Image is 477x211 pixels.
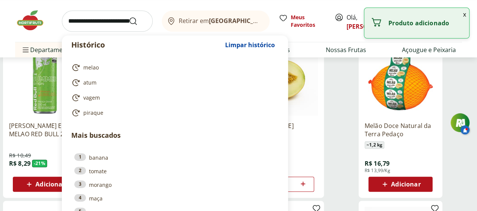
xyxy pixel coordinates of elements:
a: Açougue e Peixaria [402,45,456,54]
span: atum [83,79,97,86]
span: R$ 13,99/Kg [365,168,390,174]
span: Retirar em [179,17,262,24]
button: Limpar histórico [221,36,279,54]
span: Departamentos [21,41,75,59]
a: [PERSON_NAME] E MELAO RED BULL 250ML [9,122,81,138]
a: [PERSON_NAME] [347,22,396,31]
span: R$ 16,79 [365,159,390,168]
span: vagem [83,94,100,102]
span: Adicionar [35,181,65,187]
a: piraque [71,108,276,117]
p: Mais buscados [71,130,279,140]
img: Hortifruti [15,9,53,32]
input: search [62,11,153,32]
span: Adicionar [391,181,420,187]
a: melao [71,63,276,72]
div: 1 [74,153,86,161]
b: [GEOGRAPHIC_DATA]/[GEOGRAPHIC_DATA] [209,17,336,25]
button: Fechar notificação [460,8,469,21]
button: Retirar em[GEOGRAPHIC_DATA]/[GEOGRAPHIC_DATA] [162,11,270,32]
span: ~ 1,2 kg [365,141,384,149]
a: 3morango [74,180,276,189]
span: melao [83,64,99,71]
a: Nossas Frutas [326,45,366,54]
img: Melão Doce Natural da Terra Pedaço [365,44,436,116]
p: Histórico [71,40,221,50]
span: Limpar histórico [225,42,275,48]
button: Submit Search [129,17,147,26]
span: Meus Favoritos [291,14,325,29]
button: Adicionar [13,177,77,192]
a: Melão Doce Natural da Terra Pedaço [365,122,436,138]
a: 1banana [74,153,276,162]
span: piraque [83,109,103,117]
img: ENERG MARACUJA E MELAO RED BULL 250ML [9,44,81,116]
a: 2tomate [74,167,276,175]
button: Menu [21,41,30,59]
a: atum [71,78,276,87]
div: 3 [74,180,86,188]
span: R$ 10,49 [9,152,31,159]
a: Meus Favoritos [279,14,325,29]
button: Adicionar [368,177,433,192]
span: R$ 8,29 [9,159,31,168]
p: Produto adicionado [388,19,463,27]
span: Olá, [347,13,380,31]
span: - 21 % [32,160,47,167]
a: vagem [71,93,276,102]
div: 2 [74,167,86,174]
a: 4maça [74,194,276,202]
div: 4 [74,194,86,202]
